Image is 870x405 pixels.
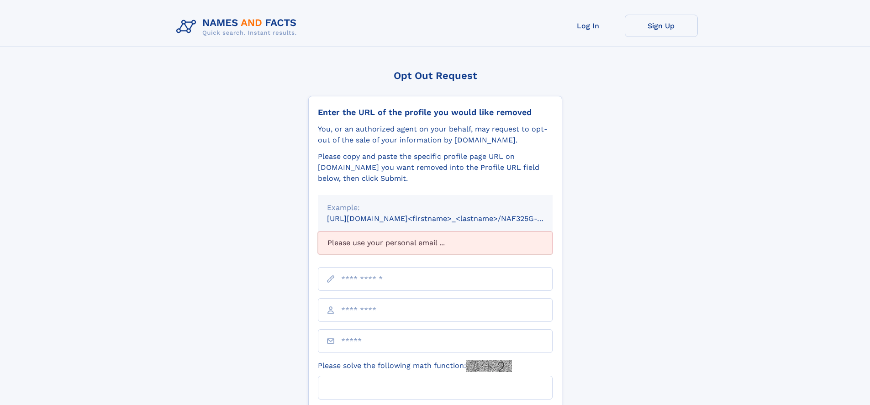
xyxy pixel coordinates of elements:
div: Please copy and paste the specific profile page URL on [DOMAIN_NAME] you want removed into the Pr... [318,151,553,184]
img: Logo Names and Facts [173,15,304,39]
div: Example: [327,202,543,213]
a: Log In [552,15,625,37]
small: [URL][DOMAIN_NAME]<firstname>_<lastname>/NAF325G-xxxxxxxx [327,214,570,223]
div: Please use your personal email ... [318,231,553,254]
label: Please solve the following math function: [318,360,512,372]
div: You, or an authorized agent on your behalf, may request to opt-out of the sale of your informatio... [318,124,553,146]
a: Sign Up [625,15,698,37]
div: Enter the URL of the profile you would like removed [318,107,553,117]
div: Opt Out Request [308,70,562,81]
